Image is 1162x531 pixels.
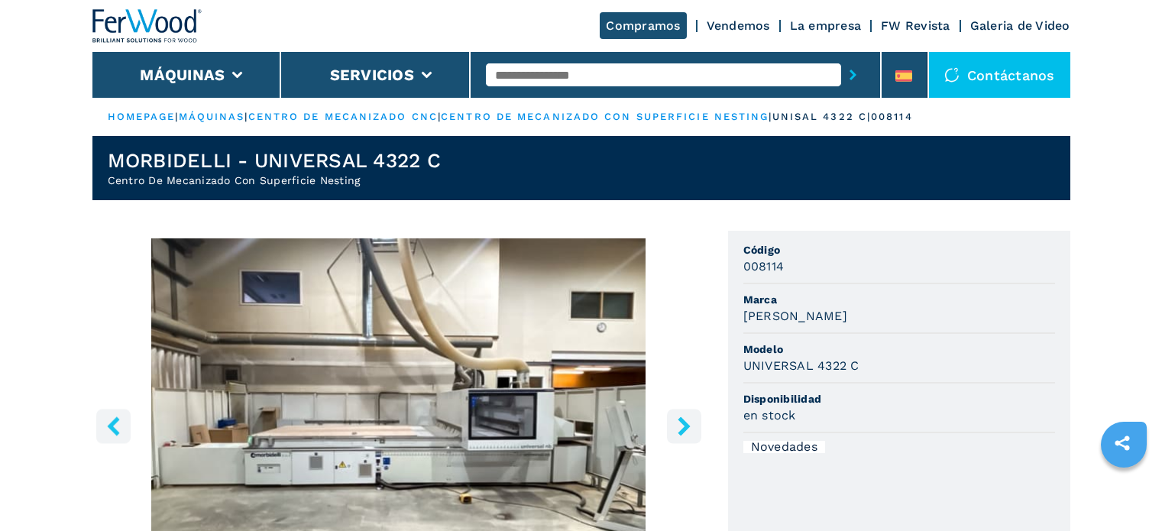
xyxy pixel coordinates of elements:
span: Modelo [743,342,1055,357]
a: Compramos [600,12,686,39]
a: Galeria de Video [970,18,1070,33]
p: unisal 4322 c | [772,110,871,124]
span: | [769,111,772,122]
p: 008114 [871,110,913,124]
h3: [PERSON_NAME] [743,307,847,325]
h3: en stock [743,406,796,424]
button: Servicios [330,66,414,84]
a: La empresa [790,18,862,33]
iframe: Chat [1097,462,1151,520]
span: | [175,111,178,122]
div: Novedades [743,441,825,453]
a: Vendemos [707,18,770,33]
a: máquinas [179,111,245,122]
a: centro de mecanizado con superficie nesting [441,111,769,122]
img: Ferwood [92,9,202,43]
h3: UNIVERSAL 4322 C [743,357,859,374]
button: right-button [667,409,701,443]
span: Disponibilidad [743,391,1055,406]
a: centro de mecanizado cnc [248,111,438,122]
button: left-button [96,409,131,443]
h1: MORBIDELLI - UNIVERSAL 4322 C [108,148,441,173]
button: Máquinas [140,66,225,84]
span: Marca [743,292,1055,307]
img: Contáctanos [944,67,960,83]
a: sharethis [1103,424,1141,462]
a: FW Revista [881,18,950,33]
div: Contáctanos [929,52,1070,98]
button: submit-button [841,57,865,92]
h2: Centro De Mecanizado Con Superficie Nesting [108,173,441,188]
span: | [438,111,441,122]
h3: 008114 [743,257,785,275]
span: | [244,111,248,122]
span: Código [743,242,1055,257]
a: HOMEPAGE [108,111,176,122]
